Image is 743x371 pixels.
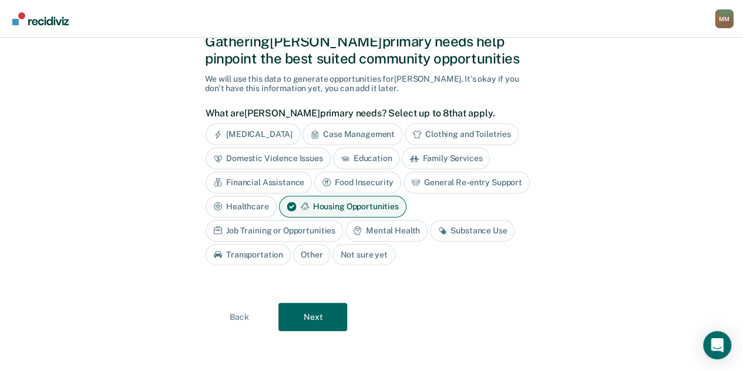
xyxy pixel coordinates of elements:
div: Financial Assistance [206,172,312,193]
div: Case Management [302,123,402,145]
div: Domestic Violence Issues [206,148,331,169]
div: [MEDICAL_DATA] [206,123,300,145]
button: Profile dropdown button [715,9,734,28]
div: Other [293,244,330,266]
div: We will use this data to generate opportunities for [PERSON_NAME] . It's okay if you don't have t... [205,74,538,94]
div: Healthcare [206,196,277,218]
div: Transportation [206,244,291,266]
div: Open Intercom Messenger [703,331,731,359]
div: Food Insecurity [314,172,401,193]
div: Substance Use [430,220,515,242]
div: Job Training or Opportunities [206,220,343,242]
img: Recidiviz [12,12,69,25]
div: Housing Opportunities [279,196,406,218]
div: Mental Health [345,220,428,242]
div: Not sure yet [332,244,395,266]
label: What are [PERSON_NAME] primary needs? Select up to 8 that apply. [206,108,532,119]
button: Next [278,303,347,331]
div: Education [333,148,400,169]
div: Gathering [PERSON_NAME] primary needs help pinpoint the best suited community opportunities [205,33,538,67]
div: General Re-entry Support [404,172,530,193]
button: Back [205,303,274,331]
div: Clothing and Toiletries [405,123,519,145]
div: Family Services [402,148,490,169]
div: M M [715,9,734,28]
